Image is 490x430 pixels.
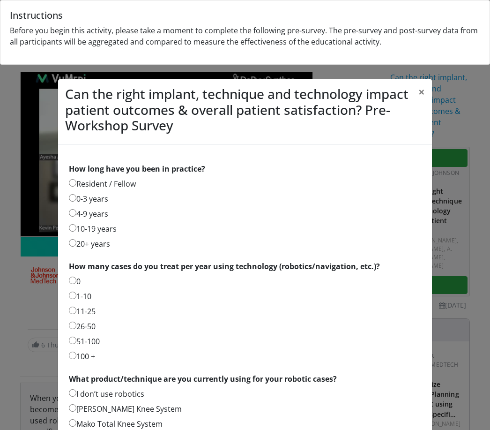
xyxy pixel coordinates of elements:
input: 51-100 [69,337,76,344]
input: I don’t use robotics [69,389,76,397]
input: 26-50 [69,322,76,329]
label: 0 [69,276,81,287]
input: Mako Total Knee System [69,419,76,427]
label: 1-10 [69,291,91,302]
label: 26-50 [69,321,96,332]
input: [PERSON_NAME] Knee System [69,404,76,412]
input: 0 [69,277,76,284]
label: 10-19 years [69,223,117,234]
h3: Can the right implant, technique and technology impact patient outcomes & overall patient satisfa... [65,86,411,134]
label: 100 + [69,351,95,362]
p: Before you begin this activity, please take a moment to complete the following pre-survey. The pr... [10,25,480,47]
input: 20+ years [69,239,76,247]
h5: Instructions [10,10,480,21]
input: 1-10 [69,292,76,299]
strong: How many cases do you treat per year using technology (robotics/navigation, etc.)? [69,261,380,272]
button: × [411,79,432,105]
input: 10-19 years [69,224,76,232]
input: 4-9 years [69,209,76,217]
input: 100 + [69,352,76,359]
strong: What product/technique are you currently using for your robotic cases? [69,374,337,384]
label: [PERSON_NAME] Knee System [69,403,182,415]
label: 4-9 years [69,208,108,219]
label: 20+ years [69,238,110,249]
input: Resident / Fellow [69,179,76,187]
label: 51-100 [69,336,100,347]
input: 0-3 years [69,194,76,202]
label: 0-3 years [69,193,108,204]
label: Resident / Fellow [69,178,136,189]
label: 11-25 [69,306,96,317]
strong: How long have you been in practice? [69,164,205,174]
input: 11-25 [69,307,76,314]
label: I don’t use robotics [69,388,144,400]
label: Mako Total Knee System [69,418,163,430]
